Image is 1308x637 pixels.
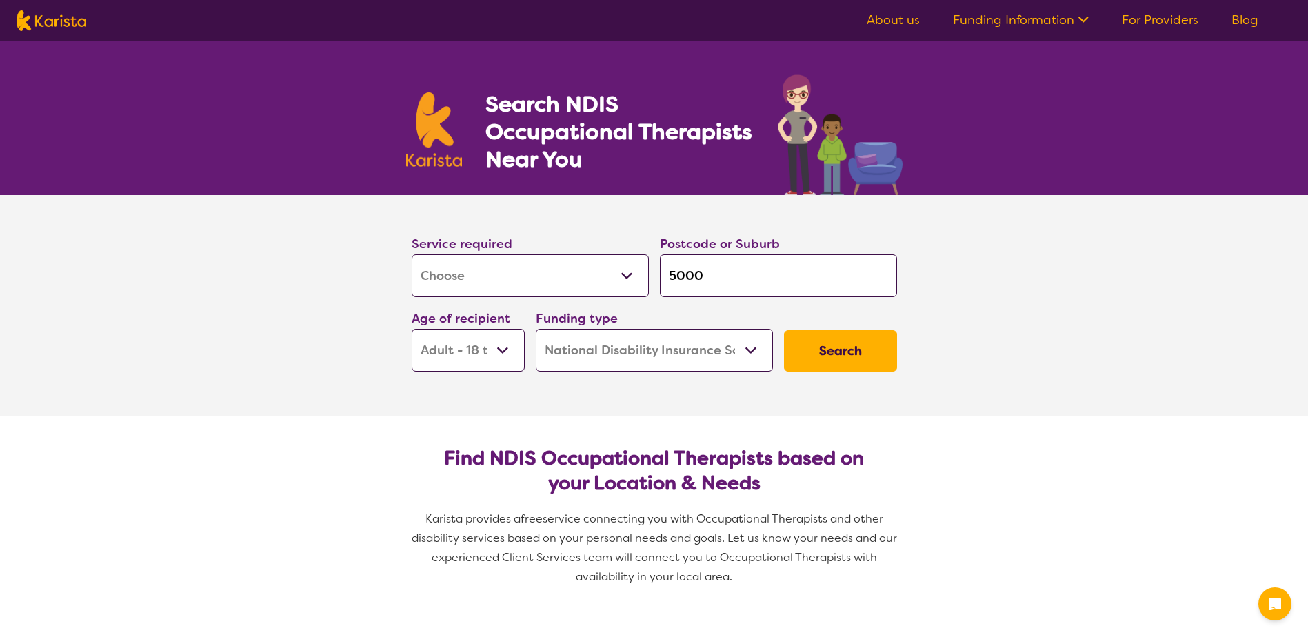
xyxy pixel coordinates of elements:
[1231,12,1258,28] a: Blog
[784,330,897,372] button: Search
[536,310,618,327] label: Funding type
[412,512,900,584] span: service connecting you with Occupational Therapists and other disability services based on your p...
[660,254,897,297] input: Type
[485,90,754,173] h1: Search NDIS Occupational Therapists Near You
[17,10,86,31] img: Karista logo
[1122,12,1198,28] a: For Providers
[412,310,510,327] label: Age of recipient
[521,512,543,526] span: free
[867,12,920,28] a: About us
[423,446,886,496] h2: Find NDIS Occupational Therapists based on your Location & Needs
[778,74,903,195] img: occupational-therapy
[425,512,521,526] span: Karista provides a
[660,236,780,252] label: Postcode or Suburb
[953,12,1089,28] a: Funding Information
[412,236,512,252] label: Service required
[406,92,463,167] img: Karista logo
